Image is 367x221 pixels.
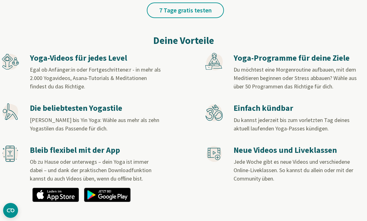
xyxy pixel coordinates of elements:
h3: Die beliebtesten Yogastile [30,103,161,113]
h3: Bleib flexibel mit der App [30,145,161,155]
button: CMP-Widget öffnen [3,203,18,218]
span: [PERSON_NAME] bis Yin Yoga: Wähle aus mehr als zehn Yogastilen das Passende für dich. [30,116,159,132]
span: Ob zu Hause oder unterwegs – dein Yoga ist immer dabei – und dank der praktischen Downloadfunktio... [30,158,151,182]
h3: Einfach kündbar [234,103,365,113]
img: app_googleplay_de.png [84,188,131,202]
img: app_appstore_de.png [32,188,79,202]
span: Du möchtest eine Morgenroutine aufbauen, mit dem Meditieren beginnen oder Stress abbauen? Wähle a... [234,66,357,90]
span: Jede Woche gibt es neue Videos und verschiedene Online-Liveklassen. So kannst du allein oder mit ... [234,158,353,182]
h2: Deine Vorteile [2,33,365,48]
h3: Neue Videos und Liveklassen [234,145,365,155]
a: 7 Tage gratis testen [147,2,224,18]
h3: Yoga-Videos für jedes Level [30,53,161,63]
span: Du kannst jederzeit bis zum vorletzten Tag deines aktuell laufenden Yoga-Passes kündigen. [234,116,350,132]
span: Egal ob Anfänger:in oder Fortgeschrittene:r - in mehr als 2.000 Yogavideos, Asana-Tutorials & Med... [30,66,161,90]
h3: Yoga-Programme für deine Ziele [234,53,365,63]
